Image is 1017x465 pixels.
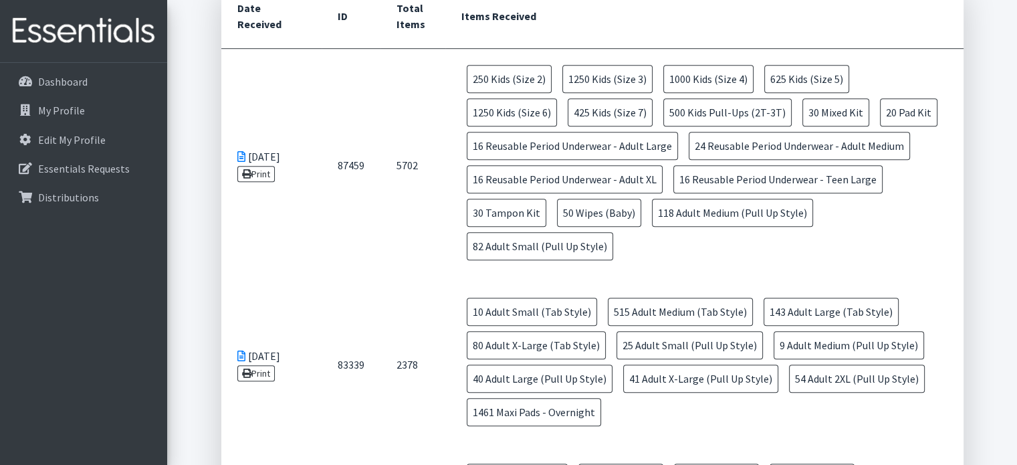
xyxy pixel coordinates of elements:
p: Distributions [38,191,99,204]
a: My Profile [5,97,162,124]
span: 425 Kids (Size 7) [568,98,653,126]
p: My Profile [38,104,85,117]
span: 16 Reusable Period Underwear - Teen Large [673,165,883,193]
span: 9 Adult Medium (Pull Up Style) [774,331,924,359]
span: 50 Wipes (Baby) [557,199,641,227]
span: 118 Adult Medium (Pull Up Style) [652,199,813,227]
td: [DATE] [221,282,322,448]
span: 10 Adult Small (Tab Style) [467,298,597,326]
td: 87459 [322,49,380,282]
span: 1250 Kids (Size 3) [562,65,653,93]
span: 25 Adult Small (Pull Up Style) [616,331,763,359]
span: 16 Reusable Period Underwear - Adult Large [467,132,678,160]
span: 1000 Kids (Size 4) [663,65,754,93]
span: 24 Reusable Period Underwear - Adult Medium [689,132,910,160]
img: HumanEssentials [5,9,162,54]
span: 20 Pad Kit [880,98,937,126]
span: 41 Adult X-Large (Pull Up Style) [623,365,778,393]
span: 80 Adult X-Large (Tab Style) [467,331,606,359]
td: 83339 [322,282,380,448]
span: 54 Adult 2XL (Pull Up Style) [789,365,925,393]
a: Print [237,166,275,182]
a: Edit My Profile [5,126,162,153]
span: 30 Tampon Kit [467,199,546,227]
td: 5702 [380,49,445,282]
span: 30 Mixed Kit [802,98,869,126]
span: 16 Reusable Period Underwear - Adult XL [467,165,663,193]
td: [DATE] [221,49,322,282]
span: 250 Kids (Size 2) [467,65,552,93]
a: Essentials Requests [5,155,162,182]
p: Edit My Profile [38,133,106,147]
a: Distributions [5,184,162,211]
td: 2378 [380,282,445,448]
span: 625 Kids (Size 5) [764,65,849,93]
span: 82 Adult Small (Pull Up Style) [467,232,613,260]
p: Dashboard [38,75,88,88]
span: 515 Adult Medium (Tab Style) [608,298,753,326]
span: 1250 Kids (Size 6) [467,98,557,126]
p: Essentials Requests [38,162,130,175]
span: 1461 Maxi Pads - Overnight [467,398,601,426]
span: 143 Adult Large (Tab Style) [764,298,899,326]
span: 40 Adult Large (Pull Up Style) [467,365,612,393]
span: 500 Kids Pull-Ups (2T-3T) [663,98,792,126]
a: Print [237,365,275,381]
a: Dashboard [5,68,162,95]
